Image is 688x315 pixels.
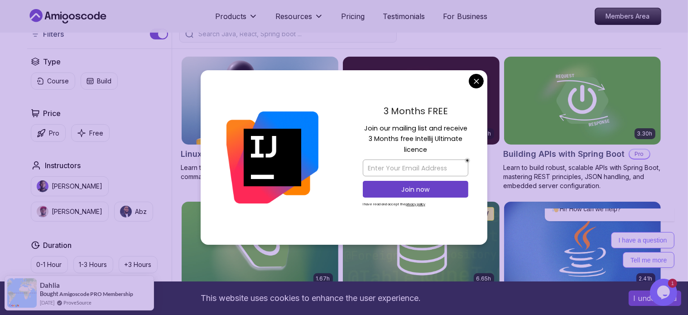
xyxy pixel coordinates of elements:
input: Search Java, React, Spring boot ... [197,29,391,39]
a: Testimonials [383,11,425,22]
button: Build [81,73,118,90]
p: Free [90,129,104,138]
button: Products [216,11,258,29]
p: Learn the fundamentals of Linux and how to use the command line [181,163,339,181]
button: Course [31,73,75,90]
p: Learn to build robust, scalable APIs with Spring Boot, mastering REST principles, JSON handling, ... [504,163,661,190]
p: Products [216,11,247,22]
span: Bought [40,290,58,297]
button: instructor img[PERSON_NAME] [31,176,109,196]
p: Pro [49,129,60,138]
a: ProveSource [63,300,91,305]
button: instructor img[PERSON_NAME] [31,202,109,222]
img: Building APIs with Spring Boot card [504,57,661,145]
p: Filters [43,29,64,39]
button: instructor imgAbz [114,202,153,222]
img: instructor img [120,206,132,218]
h2: Instructors [45,160,81,171]
button: 0-1 Hour [31,256,68,273]
p: Pro [630,150,650,159]
p: Course [48,77,69,86]
button: I have a question [95,24,159,40]
button: 1-3 Hours [73,256,113,273]
a: For Business [443,11,488,22]
p: 6.65h [476,275,491,282]
img: Spring Data JPA card [343,202,500,290]
img: provesource social proof notification image [7,278,37,308]
img: instructor img [37,180,48,192]
span: Dahlia [40,281,60,289]
a: Advanced Spring Boot card5.18hAdvanced Spring BootProDive deep into Spring Boot with our advanced... [342,56,500,190]
h2: Linux Fundamentals [181,148,261,160]
p: Abz [135,207,147,216]
button: Pro [31,124,66,142]
p: Members Area [595,8,661,24]
div: This website uses cookies to enhance the user experience. [7,288,615,308]
iframe: chat widget [650,279,679,306]
a: Linux Fundamentals card6.00hLinux FundamentalsProLearn the fundamentals of Linux and how to use t... [181,56,339,181]
p: Resources [276,11,313,22]
p: 1.67h [316,275,330,282]
p: [PERSON_NAME] [52,182,103,191]
img: Advanced Spring Boot card [343,57,500,145]
button: Tell me more [107,44,159,60]
img: Java for Beginners card [504,202,661,290]
h2: Duration [43,240,72,251]
p: 1-3 Hours [79,260,107,269]
h2: Type [43,56,61,67]
button: +3 Hours [119,256,158,273]
h2: Price [43,108,61,119]
a: Members Area [595,8,661,25]
button: Accept cookies [629,291,681,306]
h2: Building APIs with Spring Boot [504,148,625,160]
a: Building APIs with Spring Boot card3.30hBuilding APIs with Spring BootProLearn to build robust, s... [504,56,661,190]
p: +3 Hours [125,260,152,269]
img: Linux Fundamentals card [182,57,338,145]
button: Resources [276,11,323,29]
p: 0-1 Hour [37,260,62,269]
a: Pricing [342,11,365,22]
a: Amigoscode PRO Membership [59,291,133,297]
p: 3.30h [637,130,653,137]
p: 2.41h [639,275,653,282]
button: Free [71,124,110,142]
img: Spring Boot for Beginners card [182,202,338,290]
span: [DATE] [40,299,54,306]
iframe: chat widget [516,208,679,274]
img: instructor img [37,206,48,218]
p: Build [97,77,112,86]
p: [PERSON_NAME] [52,207,103,216]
